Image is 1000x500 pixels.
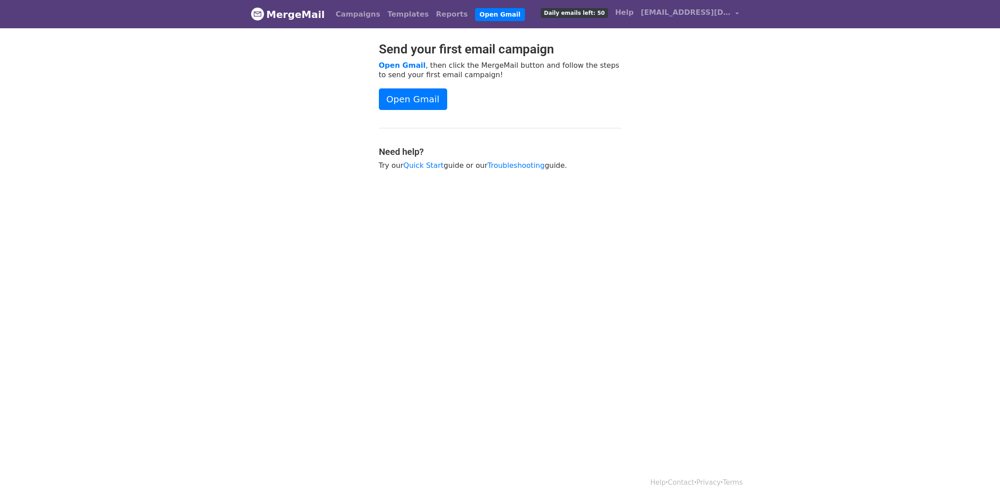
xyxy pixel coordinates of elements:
h2: Send your first email campaign [379,42,622,57]
a: Open Gmail [379,61,426,70]
p: , then click the MergeMail button and follow the steps to send your first email campaign! [379,61,622,79]
iframe: Chat Widget [955,457,1000,500]
a: Templates [384,5,432,23]
a: Open Gmail [475,8,525,21]
a: Privacy [696,478,720,487]
a: MergeMail [251,5,325,24]
a: Quick Start [404,161,444,170]
a: Campaigns [332,5,384,23]
a: Daily emails left: 50 [537,4,611,22]
a: Open Gmail [379,88,447,110]
a: Terms [723,478,742,487]
a: Contact [668,478,694,487]
a: Troubleshooting [488,161,545,170]
a: Help [612,4,637,22]
img: MergeMail logo [251,7,264,21]
a: [EMAIL_ADDRESS][DOMAIN_NAME] [637,4,742,25]
a: Help [650,478,666,487]
span: [EMAIL_ADDRESS][DOMAIN_NAME] [641,7,731,18]
span: Daily emails left: 50 [541,8,608,18]
a: Reports [432,5,471,23]
h4: Need help? [379,146,622,157]
p: Try our guide or our guide. [379,161,622,170]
